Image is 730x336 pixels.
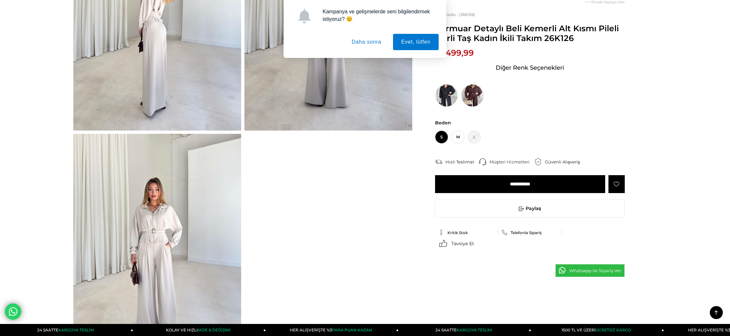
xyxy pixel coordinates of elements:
a: Telefonla Sipariş [502,230,558,235]
div: Kampanya ve gelişmelerde seni bilgilendirmek istiyoruz? 😊 [317,8,439,23]
img: Fermuar Detaylı Beli Kemerli Alt Kısmı Pileli Herli Siyah Kadın İkili Takım 26K126 [435,84,458,107]
a: Kritik Stok [438,230,495,235]
span: S [435,131,448,144]
a: Whatsapp ile Sipariş Ver [555,264,625,277]
span: PARA PUAN KAZAN [332,328,372,332]
span: ÜCRETSİZ KARGO [595,328,631,332]
span: İADE & DEĞİŞİM! [198,328,230,332]
img: Fermuar Detaylı Beli Kemerli Alt Kısmı Pileli Herli Kahve Kadın İkili Takım 26K126 [461,84,484,107]
span: Paylaş [435,200,624,217]
span: KARGOYA TESLİM [58,328,94,332]
a: HER ALIŞVERİŞTE %3PARA PUAN KAZAN [266,324,398,336]
span: Kritik Stok [447,230,468,235]
a: 24 SAATTEKARGOYA TESLİM [0,324,133,336]
span: Diğer Renk Seçenekleri [496,63,564,73]
div: Güvenli Alışveriş [545,159,585,165]
a: 24 SAATTEKARGOYA TESLİM [399,324,531,336]
span: L [468,131,481,144]
img: call-center.png [479,158,486,165]
img: shipping.png [435,158,442,165]
span: Tavsiye Et [451,241,474,246]
button: Daha sonra [343,34,389,50]
div: Müşteri Hizmetleri [489,159,534,165]
span: KARGOYA TESLİM [457,328,492,332]
a: Favorilere Ekle [608,175,625,193]
a: KOLAY VE HIZLIİADE & DEĞİŞİM! [133,324,266,336]
div: Hızlı Teslimat [445,159,479,165]
img: security.png [534,158,542,165]
button: Evet, lütfen [393,34,439,50]
img: notification icon [297,9,312,23]
span: M [451,131,464,144]
span: Telefonla Sipariş [511,230,542,235]
span: Beden [435,120,625,126]
a: 1500 TL VE ÜZERİÜCRETSİZ KARGO [531,324,664,336]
